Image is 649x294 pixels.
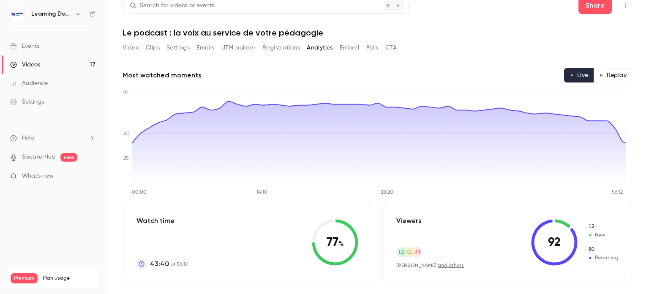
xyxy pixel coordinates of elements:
[588,223,618,231] span: New
[136,216,188,226] p: Watch time
[396,216,422,226] p: Viewers
[130,1,214,10] div: Search for videos or events
[10,79,48,88] div: Audience
[22,172,54,181] span: What's new
[588,246,618,253] span: Returning
[381,190,393,195] tspan: 28:20
[22,134,34,143] span: Help
[123,156,129,161] tspan: 25
[150,259,188,269] p: of 56:12
[196,41,214,55] button: Emails
[438,263,464,268] a: and others
[366,41,379,55] button: Polls
[132,190,147,195] tspan: 00:00
[166,41,190,55] button: Settings
[31,10,71,18] h6: Learning Days
[150,259,169,269] span: 43:40
[123,132,130,137] tspan: 50
[123,70,202,80] h2: Most watched moments
[43,275,95,282] span: Plan usage
[60,153,77,162] span: new
[340,41,360,55] button: Embed
[396,262,464,269] div: ,
[588,231,618,239] span: New
[10,42,39,50] div: Events
[22,153,55,162] a: SpeakerHub
[399,248,405,256] span: LB
[85,173,95,180] iframe: Noticeable Trigger
[123,27,632,38] h1: Le podcast : la voix au service de votre pédagogie
[123,41,139,55] button: Video
[307,41,333,55] button: Analytics
[612,190,623,195] tspan: 56:12
[396,262,436,268] span: [PERSON_NAME]
[262,41,300,55] button: Registrations
[406,248,413,256] span: CL
[11,273,38,283] span: Premium
[588,254,618,262] span: Returning
[385,41,397,55] button: CTA
[594,68,632,82] button: Replay
[146,41,160,55] button: Clips
[564,68,594,82] button: Live
[221,41,256,55] button: UTM builder
[10,98,44,106] div: Settings
[10,60,40,69] div: Videos
[413,248,421,256] span: MT
[11,7,24,21] img: Learning Days
[10,134,95,143] li: help-dropdown-opener
[256,190,267,195] tspan: 14:10
[123,91,128,96] tspan: 91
